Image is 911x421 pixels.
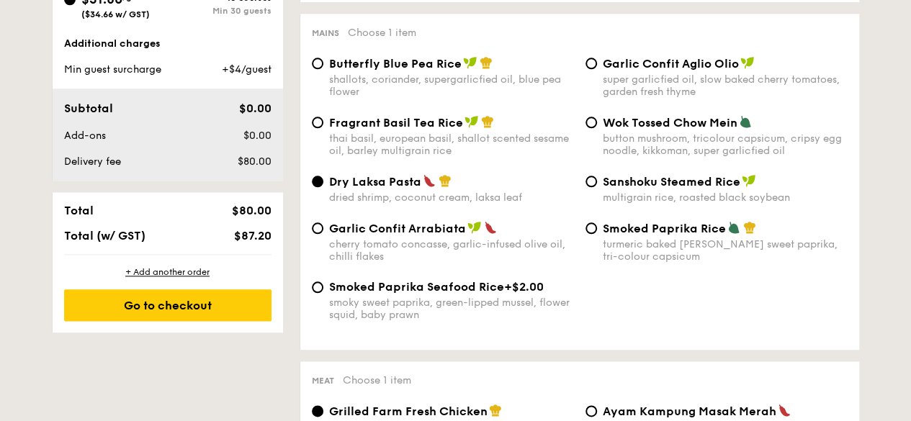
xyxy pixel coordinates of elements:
[312,222,323,234] input: Garlic Confit Arrabiatacherry tomato concasse, garlic-infused olive oil, chilli flakes
[231,204,271,217] span: $80.00
[329,280,504,294] span: Smoked Paprika Seafood Rice
[343,374,411,386] span: Choose 1 item
[312,28,339,38] span: Mains
[64,266,271,278] div: + Add another order
[504,280,544,294] span: +$2.00
[312,176,323,187] input: Dry Laksa Pastadried shrimp, coconut cream, laksa leaf
[312,117,323,128] input: Fragrant Basil Tea Ricethai basil, european basil, shallot scented sesame oil, barley multigrain ...
[329,132,574,157] div: thai basil, european basil, shallot scented sesame oil, barley multigrain rice
[329,175,421,189] span: Dry Laksa Pasta
[603,404,776,418] span: Ayam Kampung Masak Merah
[64,229,145,243] span: Total (w/ GST)
[329,57,462,71] span: Butterfly Blue Pea Rice
[481,115,494,128] img: icon-chef-hat.a58ddaea.svg
[329,116,463,130] span: Fragrant Basil Tea Rice
[603,191,848,204] div: multigrain rice, roasted black soybean
[778,404,791,417] img: icon-spicy.37a8142b.svg
[81,9,150,19] span: ($34.66 w/ GST)
[480,56,493,69] img: icon-chef-hat.a58ddaea.svg
[64,155,121,168] span: Delivery fee
[348,27,416,39] span: Choose 1 item
[233,229,271,243] span: $87.20
[585,117,597,128] input: Wok Tossed Chow Meinbutton mushroom, tricolour capsicum, cripsy egg noodle, kikkoman, super garli...
[329,222,466,235] span: Garlic Confit Arrabiata
[585,176,597,187] input: Sanshoku Steamed Ricemultigrain rice, roasted black soybean
[64,204,94,217] span: Total
[64,101,113,115] span: Subtotal
[423,174,436,187] img: icon-spicy.37a8142b.svg
[312,281,323,293] input: Smoked Paprika Seafood Rice+$2.00smoky sweet paprika, green-lipped mussel, flower squid, baby prawn
[329,404,488,418] span: Grilled Farm Fresh Chicken
[64,37,271,51] div: Additional charges
[585,405,597,417] input: Ayam Kampung Masak Merah24 hour marinated boneless chicken, lemongrass and lime leaf scented samb...
[243,130,271,142] span: $0.00
[238,101,271,115] span: $0.00
[740,56,755,69] img: icon-vegan.f8ff3823.svg
[743,221,756,234] img: icon-chef-hat.a58ddaea.svg
[739,115,752,128] img: icon-vegetarian.fe4039eb.svg
[603,222,726,235] span: Smoked Paprika Rice
[64,289,271,321] div: Go to checkout
[64,130,106,142] span: Add-ons
[463,56,477,69] img: icon-vegan.f8ff3823.svg
[603,73,848,98] div: super garlicfied oil, slow baked cherry tomatoes, garden fresh thyme
[585,58,597,69] input: Garlic Confit Aglio Oliosuper garlicfied oil, slow baked cherry tomatoes, garden fresh thyme
[603,116,737,130] span: Wok Tossed Chow Mein
[312,405,323,417] input: Grilled Farm Fresh ChickenIndian inspired cajun chicken thigh, charred broccoli, slow baked cherr...
[727,221,740,234] img: icon-vegetarian.fe4039eb.svg
[742,174,756,187] img: icon-vegan.f8ff3823.svg
[603,132,848,157] div: button mushroom, tricolour capsicum, cripsy egg noodle, kikkoman, super garlicfied oil
[168,6,271,16] div: Min 30 guests
[312,58,323,69] input: Butterfly Blue Pea Riceshallots, coriander, supergarlicfied oil, blue pea flower
[329,191,574,204] div: dried shrimp, coconut cream, laksa leaf
[312,376,334,386] span: Meat
[467,221,482,234] img: icon-vegan.f8ff3823.svg
[585,222,597,234] input: Smoked Paprika Riceturmeric baked [PERSON_NAME] sweet paprika, tri-colour capsicum
[439,174,452,187] img: icon-chef-hat.a58ddaea.svg
[603,238,848,263] div: turmeric baked [PERSON_NAME] sweet paprika, tri-colour capsicum
[64,63,161,76] span: Min guest surcharge
[484,221,497,234] img: icon-spicy.37a8142b.svg
[329,238,574,263] div: cherry tomato concasse, garlic-infused olive oil, chilli flakes
[603,57,739,71] span: Garlic Confit Aglio Olio
[237,155,271,168] span: $80.00
[329,296,574,321] div: smoky sweet paprika, green-lipped mussel, flower squid, baby prawn
[465,115,479,128] img: icon-vegan.f8ff3823.svg
[221,63,271,76] span: +$4/guest
[489,404,502,417] img: icon-chef-hat.a58ddaea.svg
[603,175,740,189] span: Sanshoku Steamed Rice
[329,73,574,98] div: shallots, coriander, supergarlicfied oil, blue pea flower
